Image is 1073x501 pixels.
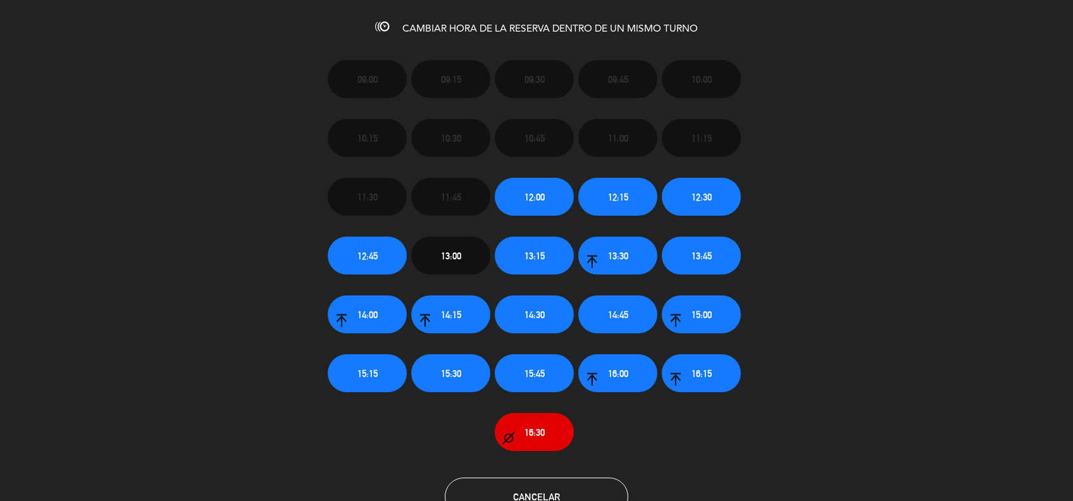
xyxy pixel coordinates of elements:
[662,178,741,216] button: 12:30
[608,190,628,204] span: 12:15
[662,119,741,157] button: 11:15
[357,249,378,263] span: 12:45
[441,307,461,322] span: 14:15
[662,60,741,98] button: 10:00
[578,295,657,333] button: 14:45
[495,295,574,333] button: 14:30
[357,190,378,204] span: 11:30
[524,190,545,204] span: 12:00
[662,237,741,275] button: 13:45
[495,178,574,216] button: 12:00
[441,249,461,263] span: 13:00
[524,72,545,87] span: 09:30
[524,366,545,381] span: 15:45
[411,354,490,392] button: 15:30
[328,354,407,392] button: 15:15
[328,237,407,275] button: 12:45
[411,119,490,157] button: 10:30
[578,237,657,275] button: 13:30
[357,366,378,381] span: 15:15
[608,249,628,263] span: 13:30
[328,60,407,98] button: 09:00
[411,60,490,98] button: 09:15
[495,354,574,392] button: 15:45
[357,131,378,145] span: 10:15
[578,178,657,216] button: 12:15
[328,119,407,157] button: 10:15
[441,72,461,87] span: 09:15
[692,131,712,145] span: 11:15
[692,307,712,322] span: 15:00
[495,237,574,275] button: 13:15
[357,72,378,87] span: 09:00
[692,249,712,263] span: 13:45
[441,366,461,381] span: 15:30
[495,60,574,98] button: 09:30
[357,307,378,322] span: 14:00
[411,237,490,275] button: 13:00
[328,178,407,216] button: 11:30
[524,131,545,145] span: 10:45
[578,354,657,392] button: 16:00
[578,60,657,98] button: 09:45
[441,131,461,145] span: 10:30
[328,295,407,333] button: 14:00
[608,307,628,322] span: 14:45
[692,366,712,381] span: 16:15
[441,190,461,204] span: 11:45
[402,24,698,34] span: CAMBIAR HORA DE LA RESERVA DENTRO DE UN MISMO TURNO
[692,72,712,87] span: 10:00
[495,119,574,157] button: 10:45
[411,178,490,216] button: 11:45
[662,295,741,333] button: 15:00
[524,249,545,263] span: 13:15
[608,72,628,87] span: 09:45
[524,307,545,322] span: 14:30
[411,295,490,333] button: 14:15
[495,413,574,451] button: 16:30
[692,190,712,204] span: 12:30
[524,425,545,440] span: 16:30
[608,366,628,381] span: 16:00
[662,354,741,392] button: 16:15
[608,131,628,145] span: 11:00
[578,119,657,157] button: 11:00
